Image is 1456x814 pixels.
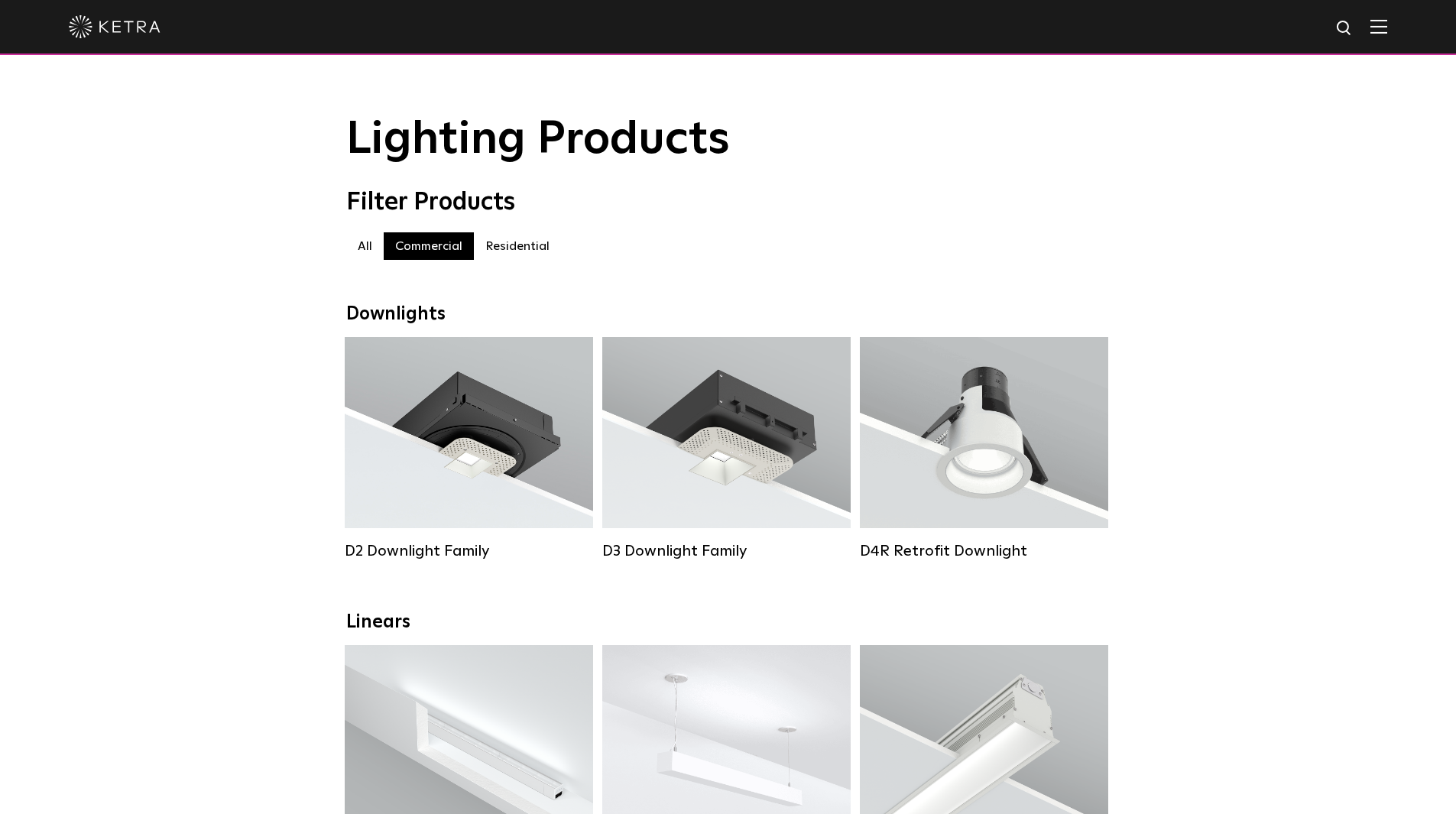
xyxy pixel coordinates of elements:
div: D2 Downlight Family [345,542,593,560]
a: D3 Downlight Family Lumen Output:700 / 900 / 1100Colors:White / Black / Silver / Bronze / Paintab... [602,337,851,560]
a: D2 Downlight Family Lumen Output:1200Colors:White / Black / Gloss Black / Silver / Bronze / Silve... [345,337,593,560]
img: Hamburger%20Nav.svg [1370,19,1387,34]
div: D3 Downlight Family [602,542,851,560]
span: Lighting Products [346,117,730,163]
div: Linears [346,611,1111,634]
div: Filter Products [346,188,1111,217]
label: Commercial [384,232,474,260]
img: ketra-logo-2019-white [69,15,161,38]
a: D4R Retrofit Downlight Lumen Output:800Colors:White / BlackBeam Angles:15° / 25° / 40° / 60°Watta... [860,337,1108,560]
label: Residential [474,232,561,260]
img: search icon [1335,19,1354,38]
div: Downlights [346,303,1111,326]
label: All [346,232,384,260]
div: D4R Retrofit Downlight [860,542,1108,560]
